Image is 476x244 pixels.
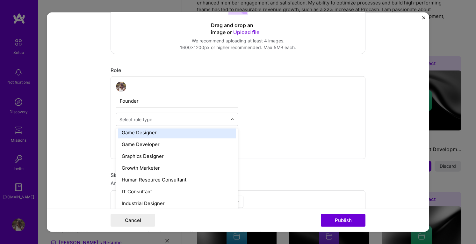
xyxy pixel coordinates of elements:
div: Skills used — Add up to 12 skills [111,172,365,178]
div: Graphics Designer [118,150,236,162]
div: IT Consultant [118,185,236,197]
div: Role [111,67,365,73]
input: Role Name [116,94,238,107]
button: Publish [321,214,365,227]
div: Any new skills will be added to your profile. [111,180,365,186]
div: Game Developer [118,138,236,150]
img: drop icon [230,117,234,121]
div: Select role type [119,116,152,122]
button: Close [422,16,425,23]
div: Growth Marketer [118,162,236,174]
div: Game Designer [118,126,236,138]
div: Drag and drop an image or [211,22,265,36]
div: We recommend uploading at least 4 images. [180,37,296,44]
button: Cancel [111,214,155,227]
span: Upload file [233,29,259,35]
div: Industrial Designer [118,197,236,209]
div: 1600x1200px or higher recommended. Max 5MB each. [180,44,296,51]
div: Human Resource Consultant [118,174,236,185]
